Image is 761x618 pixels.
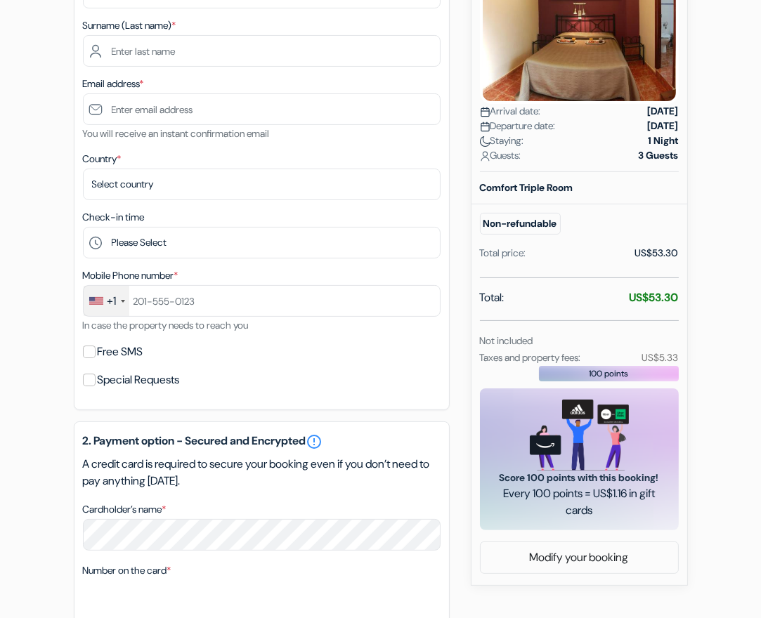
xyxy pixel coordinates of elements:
[648,119,679,133] strong: [DATE]
[481,544,678,571] a: Modify your booking
[648,104,679,119] strong: [DATE]
[83,502,167,517] label: Cardholder’s name
[83,210,145,225] label: Check-in time
[480,133,524,148] span: Staying:
[83,77,144,91] label: Email address
[83,93,441,125] input: Enter email address
[635,246,679,261] div: US$53.30
[480,181,573,194] b: Comfort Triple Room
[98,370,180,390] label: Special Requests
[480,151,490,162] img: user_icon.svg
[306,433,323,450] a: error_outline
[649,133,679,148] strong: 1 Night
[480,136,490,147] img: moon.svg
[83,285,441,317] input: 201-555-0123
[497,471,662,485] span: Score 100 points with this booking!
[83,18,176,33] label: Surname (Last name)
[480,213,561,235] small: Non-refundable
[480,334,533,347] small: Not included
[497,485,662,519] span: Every 100 points = US$1.16 in gift cards
[589,367,628,380] span: 100 points
[480,121,490,132] img: calendar.svg
[480,148,521,163] span: Guests:
[480,107,490,117] img: calendar.svg
[84,286,129,316] div: United States: +1
[108,293,117,310] div: +1
[630,290,679,305] strong: US$53.30
[98,342,143,362] label: Free SMS
[480,104,541,119] span: Arrival date:
[83,152,122,166] label: Country
[530,400,629,471] img: gift_card_hero_new.png
[83,319,249,331] small: In case the property needs to reach you
[83,35,441,67] input: Enter last name
[642,351,678,364] small: US$5.33
[83,433,441,450] h5: 2. Payment option - Secured and Encrypted
[83,563,171,578] label: Number on the card
[480,246,526,261] div: Total price:
[83,268,178,283] label: Mobile Phone number
[480,289,505,306] span: Total:
[83,456,441,489] p: A credit card is required to secure your booking even if you don’t need to pay anything [DATE].
[639,148,679,163] strong: 3 Guests
[480,351,581,364] small: Taxes and property fees:
[83,127,270,140] small: You will receive an instant confirmation email
[480,119,556,133] span: Departure date:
